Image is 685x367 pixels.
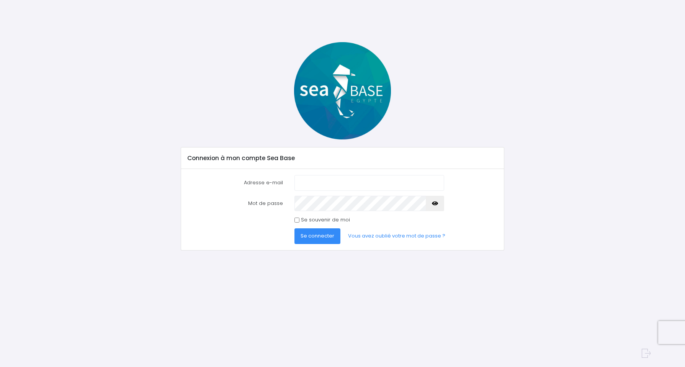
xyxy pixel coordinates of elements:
[301,216,350,224] label: Se souvenir de moi
[181,175,289,190] label: Adresse e-mail
[301,232,334,239] span: Se connecter
[342,228,451,244] a: Vous avez oublié votre mot de passe ?
[181,196,289,211] label: Mot de passe
[294,228,340,244] button: Se connecter
[181,147,504,169] div: Connexion à mon compte Sea Base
